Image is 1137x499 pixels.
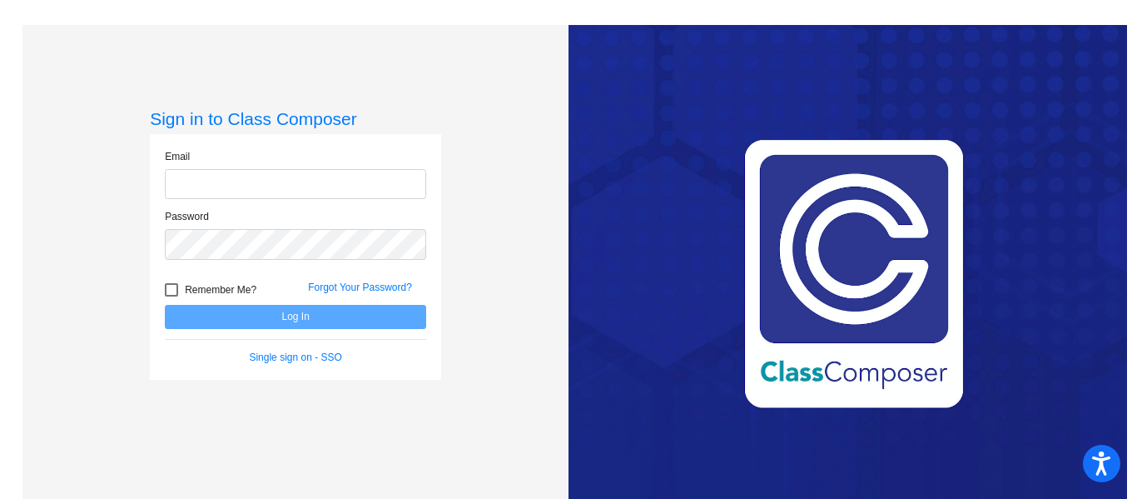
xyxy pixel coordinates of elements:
button: Log In [165,305,426,329]
a: Single sign on - SSO [249,352,341,363]
h3: Sign in to Class Composer [150,108,441,129]
label: Password [165,209,209,224]
label: Email [165,149,190,164]
span: Remember Me? [185,280,256,300]
a: Forgot Your Password? [308,282,412,293]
